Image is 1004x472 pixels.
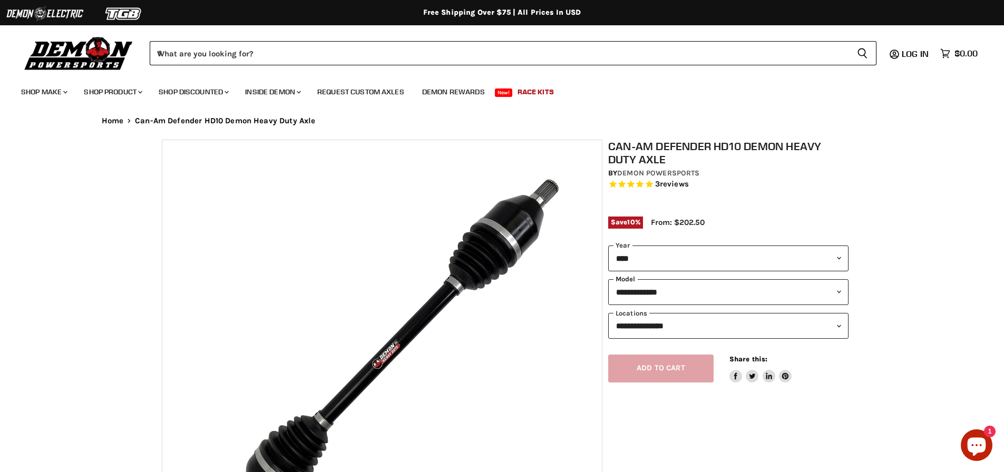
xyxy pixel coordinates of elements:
span: Share this: [729,355,767,363]
button: Search [849,41,876,65]
inbox-online-store-chat: Shopify online store chat [958,429,996,464]
a: Inside Demon [237,81,307,103]
div: Free Shipping Over $75 | All Prices In USD [81,8,924,17]
select: modal-name [608,279,849,305]
a: Home [102,116,124,125]
select: year [608,245,849,271]
span: From: $202.50 [651,218,705,227]
a: Shop Make [13,81,74,103]
span: Log in [902,48,929,59]
form: Product [150,41,876,65]
a: Request Custom Axles [309,81,412,103]
span: $0.00 [954,48,978,58]
img: Demon Powersports [21,34,137,72]
span: New! [495,88,513,97]
div: by [608,168,849,179]
img: TGB Logo 2 [84,4,163,24]
span: Rated 5.0 out of 5 stars 3 reviews [608,179,849,190]
span: 10 [627,218,635,226]
a: Demon Powersports [617,169,699,178]
a: $0.00 [935,46,983,61]
select: keys [608,313,849,339]
span: reviews [660,180,689,189]
a: Shop Product [76,81,149,103]
input: When autocomplete results are available use up and down arrows to review and enter to select [150,41,849,65]
h1: Can-Am Defender HD10 Demon Heavy Duty Axle [608,140,849,166]
ul: Main menu [13,77,975,103]
img: Demon Electric Logo 2 [5,4,84,24]
a: Race Kits [510,81,562,103]
span: Save % [608,217,643,228]
a: Demon Rewards [414,81,493,103]
a: Log in [897,49,935,58]
span: Can-Am Defender HD10 Demon Heavy Duty Axle [135,116,315,125]
aside: Share this: [729,355,792,382]
span: 3 reviews [655,180,689,189]
a: Shop Discounted [151,81,235,103]
nav: Breadcrumbs [81,116,924,125]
